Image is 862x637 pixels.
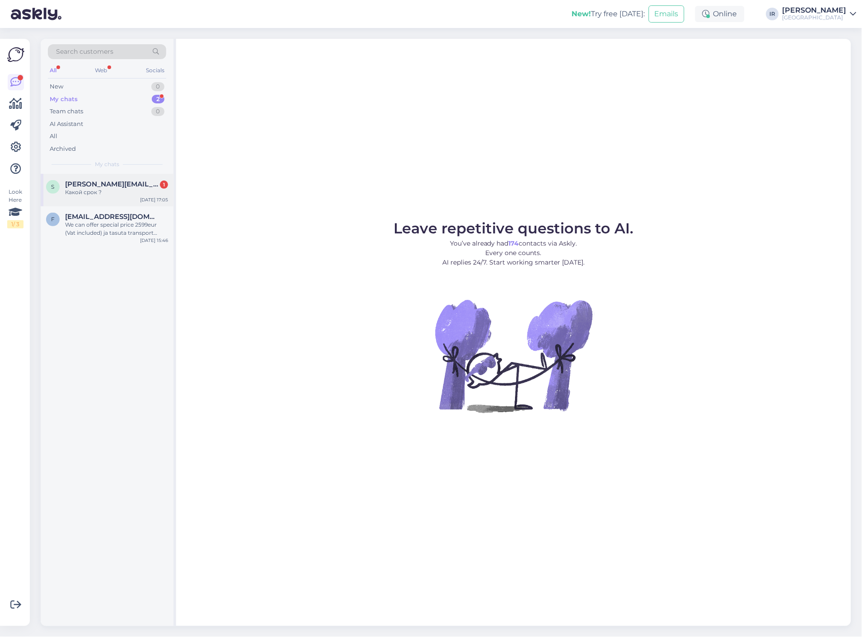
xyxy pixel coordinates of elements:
[65,221,168,237] div: We can offer special price 2599eur (Vat included) ja tasuta transport ukseni
[766,8,779,20] div: IR
[50,132,57,141] div: All
[95,160,119,168] span: My chats
[572,9,645,19] div: Try free [DATE]:
[649,5,684,23] button: Emails
[151,82,164,91] div: 0
[50,107,83,116] div: Team chats
[140,196,168,203] div: [DATE] 17:05
[65,180,159,188] span: sergey.makaryan@axs.eu
[695,6,745,22] div: Online
[48,65,58,76] div: All
[432,274,595,437] img: No Chat active
[50,82,63,91] div: New
[782,7,847,14] div: [PERSON_NAME]
[509,239,519,247] b: 174
[7,188,23,228] div: Look Here
[7,220,23,228] div: 1 / 3
[140,237,168,244] div: [DATE] 15:46
[394,219,634,237] span: Leave repetitive questions to AI.
[572,9,591,18] b: New!
[160,181,168,189] div: 1
[51,216,55,223] span: f
[394,239,634,267] p: You’ve already had contacts via Askly. Every one counts. AI replies 24/7. Start working smarter [...
[50,120,83,129] div: AI Assistant
[151,107,164,116] div: 0
[65,213,159,221] span: fortevar@gmail.com
[56,47,113,56] span: Search customers
[65,188,168,196] div: Какой срок ?
[152,95,164,104] div: 2
[94,65,109,76] div: Web
[144,65,166,76] div: Socials
[782,14,847,21] div: [GEOGRAPHIC_DATA]
[50,95,78,104] div: My chats
[52,183,55,190] span: s
[7,46,24,63] img: Askly Logo
[50,144,76,153] div: Archived
[782,7,857,21] a: [PERSON_NAME][GEOGRAPHIC_DATA]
